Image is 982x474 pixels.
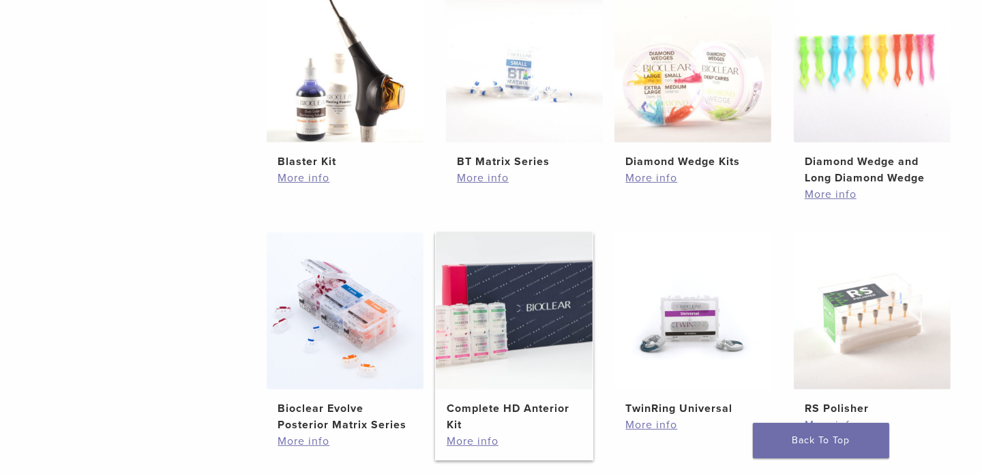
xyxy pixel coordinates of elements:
[278,153,413,170] h2: Blaster Kit
[435,233,594,433] a: Complete HD Anterior KitComplete HD Anterior Kit
[457,153,592,170] h2: BT Matrix Series
[614,233,773,417] a: TwinRing UniversalTwinRing Universal
[625,170,760,186] a: More info
[457,170,592,186] a: More info
[267,233,423,389] img: Bioclear Evolve Posterior Matrix Series
[447,400,582,433] h2: Complete HD Anterior Kit
[266,233,425,433] a: Bioclear Evolve Posterior Matrix SeriesBioclear Evolve Posterior Matrix Series
[625,400,760,417] h2: TwinRing Universal
[625,153,760,170] h2: Diamond Wedge Kits
[278,400,413,433] h2: Bioclear Evolve Posterior Matrix Series
[625,417,760,433] a: More info
[805,153,940,186] h2: Diamond Wedge and Long Diamond Wedge
[447,433,582,449] a: More info
[614,233,771,389] img: TwinRing Universal
[805,417,940,433] a: More info
[793,233,952,417] a: RS PolisherRS Polisher
[805,186,940,203] a: More info
[794,233,951,389] img: RS Polisher
[753,423,889,458] a: Back To Top
[278,170,413,186] a: More info
[278,433,413,449] a: More info
[436,233,593,389] img: Complete HD Anterior Kit
[805,400,940,417] h2: RS Polisher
